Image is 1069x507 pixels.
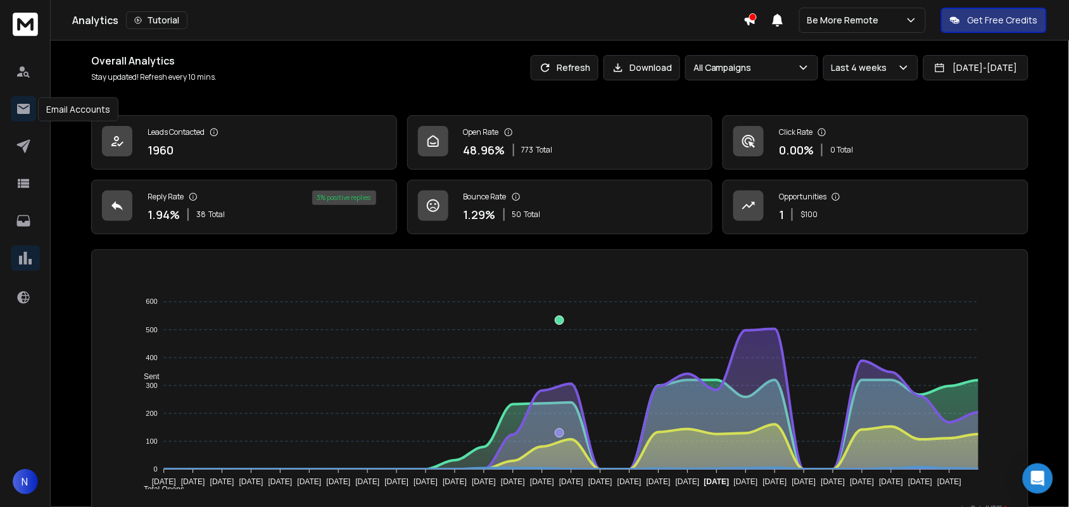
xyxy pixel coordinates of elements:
[148,192,184,202] p: Reply Rate
[629,61,672,74] p: Download
[779,206,784,223] p: 1
[821,478,845,487] tspan: [DATE]
[472,478,497,487] tspan: [DATE]
[181,478,205,487] tspan: [DATE]
[146,382,158,389] tspan: 300
[617,478,642,487] tspan: [DATE]
[559,478,583,487] tspan: [DATE]
[91,115,397,170] a: Leads Contacted1960
[704,478,730,487] tspan: [DATE]
[557,61,590,74] p: Refresh
[588,478,612,487] tspan: [DATE]
[734,478,758,487] tspan: [DATE]
[531,55,598,80] button: Refresh
[327,478,351,487] tspan: [DATE]
[524,210,541,220] span: Total
[676,478,700,487] tspan: [DATE]
[146,354,158,361] tspan: 400
[779,141,814,159] p: 0.00 %
[723,115,1028,170] a: Click Rate0.00%0 Total
[464,141,505,159] p: 48.96 %
[134,485,184,494] span: Total Opens
[647,478,671,487] tspan: [DATE]
[269,478,293,487] tspan: [DATE]
[464,192,507,202] p: Bounce Rate
[146,326,158,334] tspan: 500
[941,8,1047,33] button: Get Free Credits
[968,14,1038,27] p: Get Free Credits
[91,180,397,234] a: Reply Rate1.94%38Total3% positive replies
[909,478,933,487] tspan: [DATE]
[148,206,180,223] p: 1.94 %
[154,465,158,473] tspan: 0
[414,478,438,487] tspan: [DATE]
[38,97,118,122] div: Email Accounts
[464,206,496,223] p: 1.29 %
[385,478,409,487] tspan: [DATE]
[72,11,743,29] div: Analytics
[923,55,1028,80] button: [DATE]-[DATE]
[146,298,158,306] tspan: 600
[210,478,234,487] tspan: [DATE]
[832,61,892,74] p: Last 4 weeks
[146,410,158,417] tspan: 200
[91,72,217,82] p: Stay updated! Refresh every 10 mins.
[522,145,534,155] span: 773
[464,127,499,137] p: Open Rate
[407,180,713,234] a: Bounce Rate1.29%50Total
[763,478,787,487] tspan: [DATE]
[1023,463,1053,494] div: Open Intercom Messenger
[407,115,713,170] a: Open Rate48.96%773Total
[723,180,1028,234] a: Opportunities1$100
[148,127,205,137] p: Leads Contacted
[792,478,816,487] tspan: [DATE]
[502,478,526,487] tspan: [DATE]
[851,478,875,487] tspan: [DATE]
[312,191,376,205] div: 3 % positive replies
[91,53,217,68] h1: Overall Analytics
[779,192,826,202] p: Opportunities
[604,55,680,80] button: Download
[13,469,38,494] button: N
[126,11,187,29] button: Tutorial
[356,478,380,487] tspan: [DATE]
[146,437,158,445] tspan: 100
[531,478,555,487] tspan: [DATE]
[239,478,263,487] tspan: [DATE]
[800,210,818,220] p: $ 100
[880,478,904,487] tspan: [DATE]
[830,145,853,155] p: 0 Total
[196,210,206,220] span: 38
[443,478,467,487] tspan: [DATE]
[134,372,160,381] span: Sent
[938,478,962,487] tspan: [DATE]
[779,127,813,137] p: Click Rate
[152,478,176,487] tspan: [DATE]
[208,210,225,220] span: Total
[536,145,553,155] span: Total
[512,210,522,220] span: 50
[693,61,757,74] p: All Campaigns
[298,478,322,487] tspan: [DATE]
[148,141,174,159] p: 1960
[807,14,884,27] p: Be More Remote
